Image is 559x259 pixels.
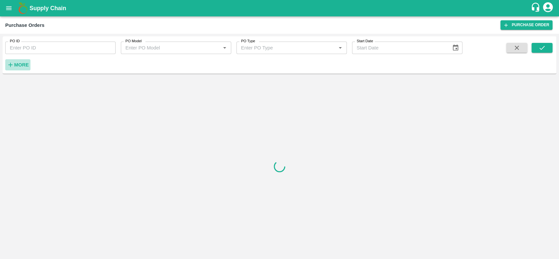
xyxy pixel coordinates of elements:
[238,44,334,52] input: Enter PO Type
[241,39,255,44] label: PO Type
[123,44,218,52] input: Enter PO Model
[14,62,29,67] strong: More
[542,1,554,15] div: account of current user
[352,42,447,54] input: Start Date
[10,39,20,44] label: PO ID
[357,39,373,44] label: Start Date
[5,59,30,70] button: More
[5,21,45,29] div: Purchase Orders
[125,39,142,44] label: PO Model
[5,42,116,54] input: Enter PO ID
[531,2,542,14] div: customer-support
[1,1,16,16] button: open drawer
[220,44,229,52] button: Open
[500,20,552,30] a: Purchase Order
[449,42,462,54] button: Choose date
[29,5,66,11] b: Supply Chain
[336,44,345,52] button: Open
[16,2,29,15] img: logo
[29,4,531,13] a: Supply Chain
